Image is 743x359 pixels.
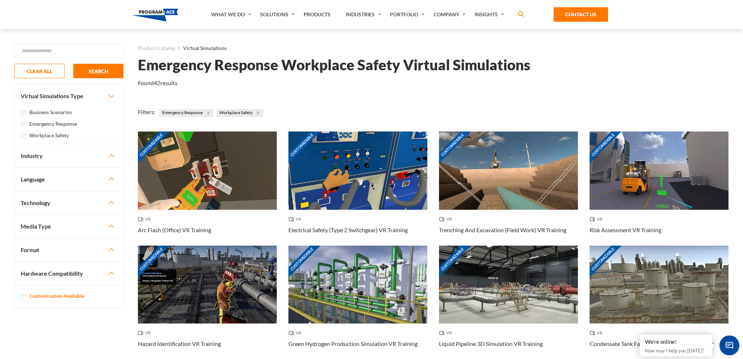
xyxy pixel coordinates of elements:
input: Workplace Safety [21,133,26,139]
h3: Trenching And Excavation (Field Work) VR Training [439,226,566,234]
p: How may I help you [DATE]? [645,346,707,355]
label: Business Scenarios [29,108,72,116]
a: Product Catalog [138,43,175,53]
span: VR [439,329,455,337]
label: Workplace Safety [29,132,69,139]
button: Language [15,168,123,191]
nav: breadcrumb [138,43,728,53]
span: VR [138,216,154,223]
a: Customizable Thumbnail - Trenching And Excavation (Field Work) VR Training VR Trenching And Excav... [439,132,578,245]
h1: Emergency Response Workplace Safety Virtual Simulations [138,59,530,71]
a: Contact Us [554,7,608,22]
button: Hardware Compatibility [15,262,123,285]
h3: Risk Assessment VR Training [590,226,661,234]
button: Format [15,238,123,262]
h3: Liquid Pipeline 3D Simulation VR Training [439,339,543,348]
button: Virtual Simulations Type [15,84,123,108]
a: Customizable Thumbnail - Electrical Safety (Type 2 Switchgear) VR Training VR Electrical Safety (... [288,132,427,245]
span: Filters: [138,108,155,115]
span: VR [288,329,304,337]
div: We're online! [645,338,707,346]
span: VR [439,216,455,223]
input: Business Scenarios [21,110,26,116]
span: VR [590,216,606,223]
button: CLEAR ALL [15,64,65,78]
h3: Electrical Safety (Type 2 Switchgear) VR Training [288,226,408,234]
span: Chat Widget [719,335,739,355]
h3: Condensate Tank Farm 3D Simulation VR Training [590,339,714,348]
span: VR [138,329,154,337]
button: Close [204,109,212,117]
span: Emergency Response [159,109,214,117]
h3: Green Hydrogen Production Simulation VR Training [288,339,418,348]
input: Customization Available [21,293,26,299]
input: Emergency Response [21,121,26,127]
button: Media Type [15,215,123,238]
label: Customization Available [29,292,84,300]
h3: Arc Flash (Office) VR Training [138,226,211,234]
h3: Hazard Identification VR Training [138,339,221,348]
button: Close [254,109,262,117]
a: Customizable Thumbnail - Arc Flash (Office) VR Training VR Arc Flash (Office) VR Training [138,132,277,245]
li: Virtual Simulations [175,43,227,53]
button: Technology [15,191,123,214]
a: Customizable Thumbnail - Risk Assessment VR Training VR Risk Assessment VR Training [590,132,728,245]
span: Workplace Safety [216,109,263,117]
span: VR [288,216,304,223]
img: Program-Ace [132,9,178,21]
span: VR [590,329,606,337]
label: Emergency Response [29,120,77,128]
em: 42 [154,79,160,86]
p: Found results [138,79,177,87]
button: Industry [15,144,123,167]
